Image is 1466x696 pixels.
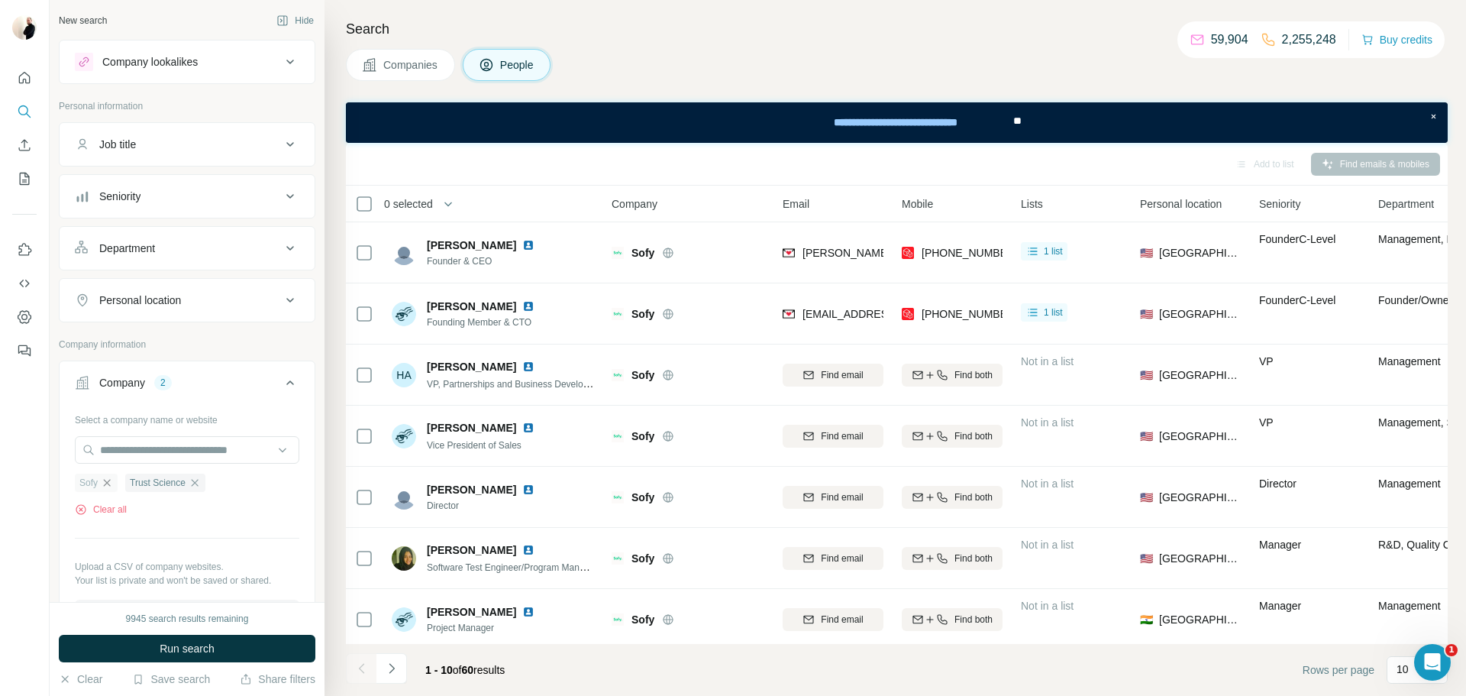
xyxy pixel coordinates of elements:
[1021,196,1043,212] span: Lists
[902,547,1003,570] button: Find both
[75,503,127,516] button: Clear all
[1259,600,1301,612] span: Manager
[1378,196,1434,212] span: Department
[522,422,534,434] img: LinkedIn logo
[1159,551,1241,566] span: [GEOGRAPHIC_DATA]
[1259,355,1274,367] span: VP
[12,303,37,331] button: Dashboard
[12,131,37,159] button: Enrich CSV
[427,561,598,573] span: Software Test Engineer/Program Manager
[1140,306,1153,322] span: 🇺🇸
[59,14,107,28] div: New search
[240,672,315,687] button: Share filters
[427,316,541,329] span: Founding Member & CTO
[12,98,37,125] button: Search
[1140,429,1153,444] span: 🇺🇸
[1140,490,1153,505] span: 🇺🇸
[902,306,914,322] img: provider prospeo logo
[392,607,416,632] img: Avatar
[1021,600,1074,612] span: Not in a list
[427,440,521,451] span: Vice President of Sales
[1021,355,1074,367] span: Not in a list
[59,99,315,113] p: Personal information
[954,552,993,565] span: Find both
[60,178,315,215] button: Seniority
[392,485,416,510] img: Avatar
[612,308,624,320] img: Logo of Sofy
[1140,551,1153,566] span: 🇺🇸
[1397,662,1409,677] p: 10
[1140,196,1222,212] span: Personal location
[631,306,654,322] span: Sofy
[384,196,433,212] span: 0 selected
[1259,233,1335,245] span: Founder C-Level
[612,491,624,503] img: Logo of Sofy
[427,621,541,635] span: Project Manager
[1021,416,1074,429] span: Not in a list
[99,293,181,308] div: Personal location
[427,542,516,558] span: [PERSON_NAME]
[783,196,809,212] span: Email
[522,544,534,556] img: LinkedIn logo
[1259,196,1300,212] span: Seniority
[1044,244,1063,258] span: 1 list
[75,407,299,427] div: Select a company name or website
[1159,490,1241,505] span: [GEOGRAPHIC_DATA]
[1259,477,1296,490] span: Director
[1259,539,1301,551] span: Manager
[631,245,654,261] span: Sofy
[954,613,993,626] span: Find both
[902,486,1003,509] button: Find both
[522,606,534,618] img: LinkedIn logo
[522,484,534,496] img: LinkedIn logo
[500,57,535,73] span: People
[1159,612,1241,627] span: [GEOGRAPHIC_DATA]
[12,15,37,40] img: Avatar
[612,247,624,259] img: Logo of Sofy
[612,613,624,626] img: Logo of Sofy
[802,308,898,320] span: [EMAIL_ADDRESS]
[425,664,505,676] span: results
[1303,662,1374,678] span: Rows per page
[60,282,315,319] button: Personal location
[427,420,516,435] span: [PERSON_NAME]
[59,338,315,351] p: Company information
[783,547,883,570] button: Find email
[60,364,315,407] button: Company2
[821,613,863,626] span: Find email
[130,476,186,490] span: Trust Science
[1021,539,1074,551] span: Not in a list
[631,612,654,627] span: Sofy
[427,299,516,314] span: [PERSON_NAME]
[132,672,210,687] button: Save search
[902,196,933,212] span: Mobile
[1445,644,1458,656] span: 1
[1282,31,1336,49] p: 2,255,248
[631,490,654,505] span: Sofy
[821,429,863,443] span: Find email
[1044,306,1063,319] span: 1 list
[427,604,516,620] span: [PERSON_NAME]
[783,306,795,322] img: provider findymail logo
[12,165,37,193] button: My lists
[922,308,1018,320] span: [PHONE_NUMBER]
[154,376,172,390] div: 2
[522,300,534,312] img: LinkedIn logo
[1140,367,1153,383] span: 🇺🇸
[783,608,883,631] button: Find email
[802,247,986,259] span: [PERSON_NAME][EMAIL_ADDRESS]
[60,44,315,80] button: Company lookalikes
[612,430,624,442] img: Logo of Sofy
[126,612,249,626] div: 9945 search results remaining
[1159,245,1241,261] span: [GEOGRAPHIC_DATA]
[1378,477,1441,490] span: Management
[266,9,325,32] button: Hide
[346,18,1448,40] h4: Search
[902,608,1003,631] button: Find both
[427,482,516,497] span: [PERSON_NAME]
[902,245,914,261] img: provider prospeo logo
[346,102,1448,143] iframe: Banner
[79,476,98,490] span: Sofy
[631,367,654,383] span: Sofy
